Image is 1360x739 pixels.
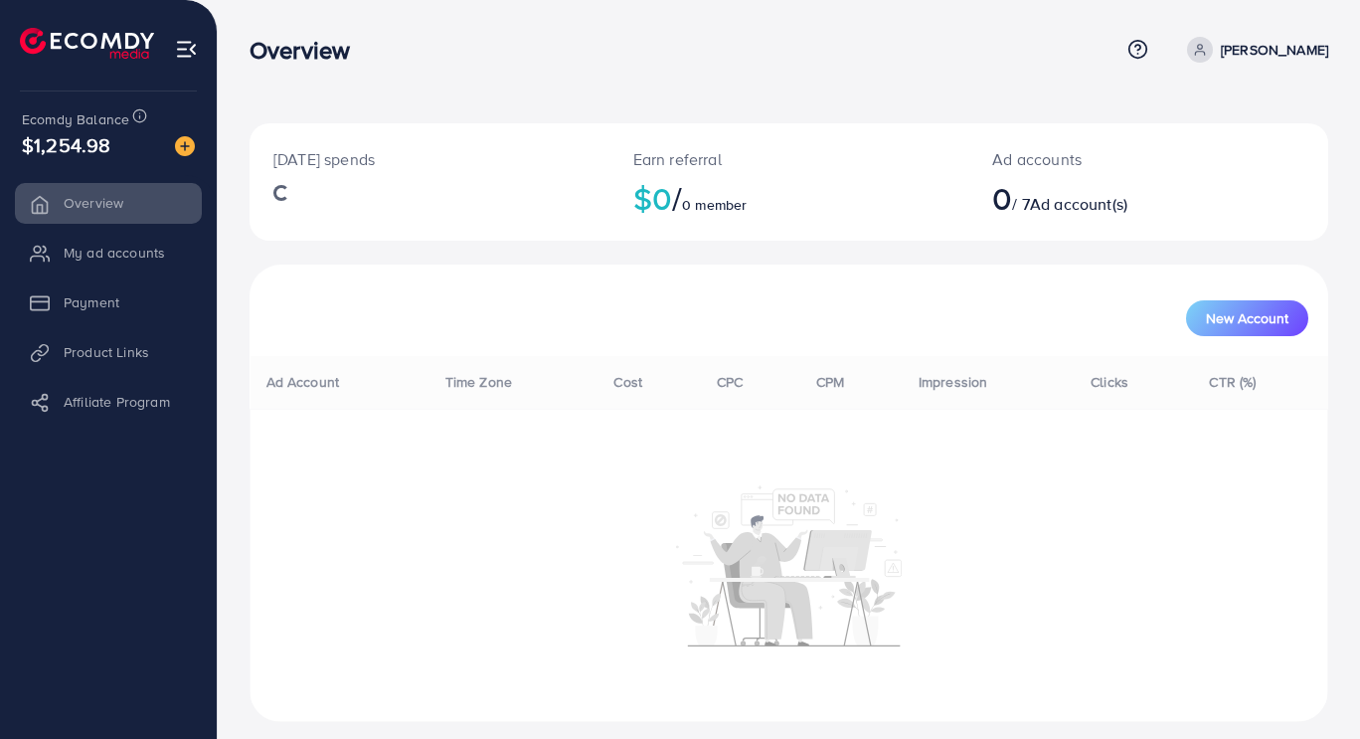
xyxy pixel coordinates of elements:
span: 0 [992,175,1012,221]
img: menu [175,38,198,61]
span: $1,254.98 [22,130,110,159]
h3: Overview [250,36,366,65]
span: Ecomdy Balance [22,109,129,129]
span: New Account [1206,311,1288,325]
span: Ad account(s) [1030,193,1127,215]
h2: / 7 [992,179,1214,217]
span: / [672,175,682,221]
p: Earn referral [633,147,945,171]
img: image [175,136,195,156]
p: [DATE] spends [273,147,586,171]
span: 0 member [682,195,747,215]
button: New Account [1186,300,1308,336]
h2: $0 [633,179,945,217]
p: Ad accounts [992,147,1214,171]
p: [PERSON_NAME] [1221,38,1328,62]
img: logo [20,28,154,59]
a: [PERSON_NAME] [1179,37,1328,63]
